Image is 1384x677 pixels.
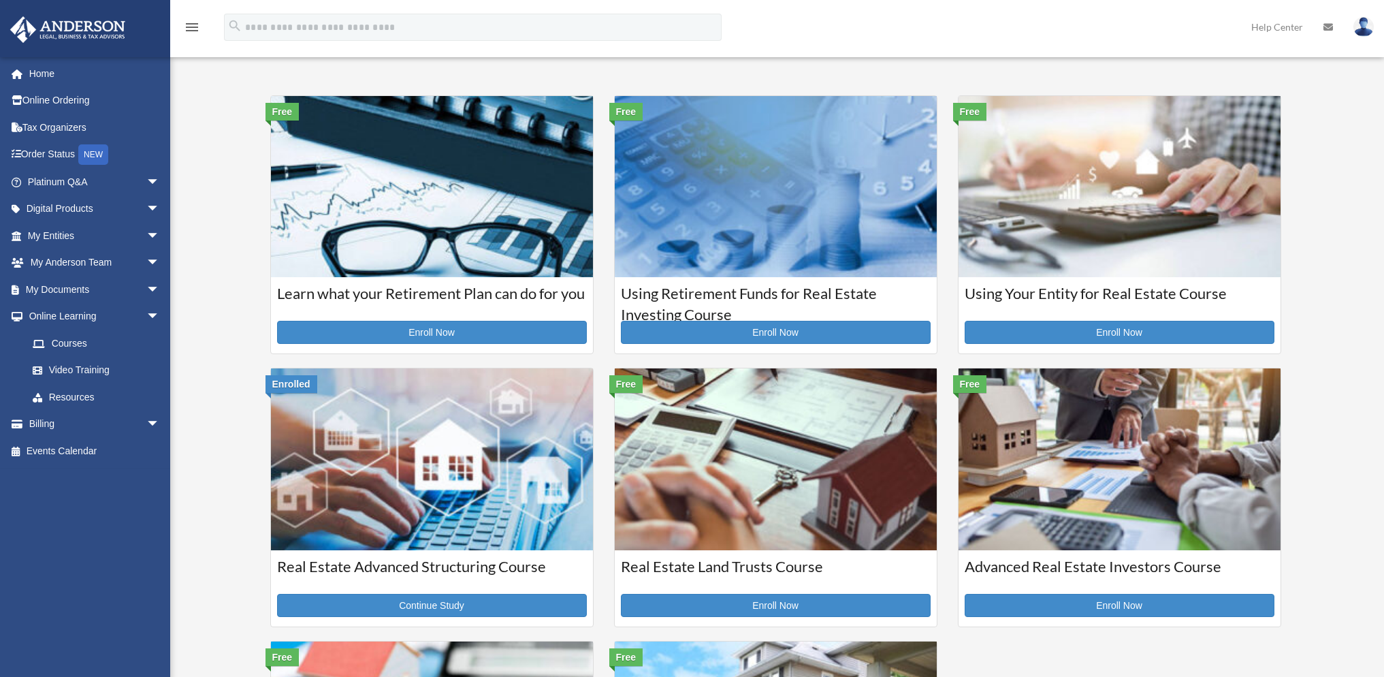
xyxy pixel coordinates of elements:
h3: Advanced Real Estate Investors Course [965,556,1274,591]
div: Free [609,103,643,121]
a: Tax Organizers [10,114,180,141]
div: Free [609,648,643,666]
span: arrow_drop_down [146,276,174,304]
div: Free [953,103,987,121]
span: arrow_drop_down [146,249,174,277]
i: menu [184,19,200,35]
a: Order StatusNEW [10,141,180,169]
h3: Using Your Entity for Real Estate Course [965,283,1274,317]
a: Home [10,60,180,87]
a: Online Ordering [10,87,180,114]
a: Enroll Now [621,321,931,344]
h3: Using Retirement Funds for Real Estate Investing Course [621,283,931,317]
a: Courses [19,330,174,357]
div: Free [265,648,300,666]
div: NEW [78,144,108,165]
div: Free [265,103,300,121]
div: Free [953,375,987,393]
a: Resources [19,383,180,411]
h3: Real Estate Advanced Structuring Course [277,556,587,591]
span: arrow_drop_down [146,222,174,250]
span: arrow_drop_down [146,303,174,331]
a: Enroll Now [277,321,587,344]
a: Billingarrow_drop_down [10,411,180,438]
a: My Documentsarrow_drop_down [10,276,180,303]
a: Digital Productsarrow_drop_down [10,195,180,223]
a: menu [184,24,200,35]
img: User Pic [1353,17,1374,37]
div: Free [609,375,643,393]
a: My Entitiesarrow_drop_down [10,222,180,249]
a: Enroll Now [621,594,931,617]
span: arrow_drop_down [146,168,174,196]
a: Online Learningarrow_drop_down [10,303,180,330]
a: Enroll Now [965,594,1274,617]
div: Enrolled [265,375,317,393]
a: Events Calendar [10,437,180,465]
img: Anderson Advisors Platinum Portal [6,16,129,43]
a: Continue Study [277,594,587,617]
span: arrow_drop_down [146,411,174,439]
h3: Real Estate Land Trusts Course [621,556,931,591]
h3: Learn what your Retirement Plan can do for you [277,283,587,317]
span: arrow_drop_down [146,195,174,223]
a: Platinum Q&Aarrow_drop_down [10,168,180,195]
a: Enroll Now [965,321,1274,344]
i: search [227,18,242,33]
a: My Anderson Teamarrow_drop_down [10,249,180,277]
a: Video Training [19,357,180,384]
